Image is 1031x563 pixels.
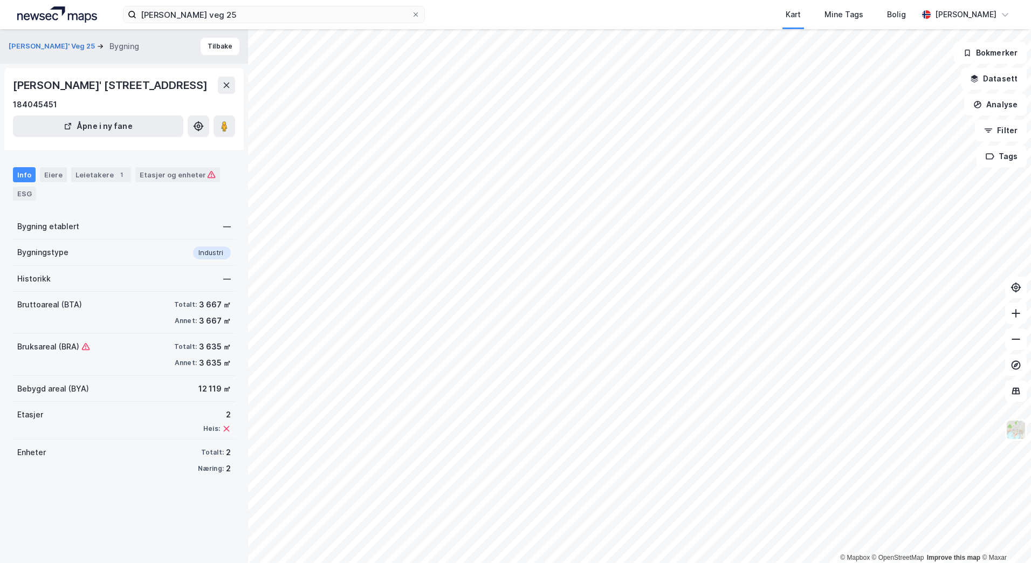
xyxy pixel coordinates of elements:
div: Heis: [203,424,220,433]
div: Bruksareal (BRA) [17,340,90,353]
div: Info [13,167,36,182]
button: [PERSON_NAME]' Veg 25 [9,41,97,52]
div: [PERSON_NAME]' [STREET_ADDRESS] [13,77,210,94]
div: 2 [226,462,231,475]
div: Bolig [887,8,906,21]
div: Totalt: [174,342,197,351]
div: Bruttoareal (BTA) [17,298,82,311]
div: Historikk [17,272,51,285]
div: Annet: [175,359,197,367]
button: Åpne i ny fane [13,115,183,137]
button: Datasett [961,68,1027,90]
div: Annet: [175,317,197,325]
div: Enheter [17,446,46,459]
div: Bygning etablert [17,220,79,233]
div: 3 667 ㎡ [199,314,231,327]
div: 3 635 ㎡ [199,356,231,369]
div: 12 119 ㎡ [198,382,231,395]
div: Etasjer [17,408,43,421]
a: Mapbox [840,554,870,561]
a: Improve this map [927,554,980,561]
div: 2 [203,408,231,421]
iframe: Chat Widget [977,511,1031,563]
div: Bygningstype [17,246,68,259]
div: Leietakere [71,167,131,182]
div: 1 [116,169,127,180]
img: logo.a4113a55bc3d86da70a041830d287a7e.svg [17,6,97,23]
a: OpenStreetMap [872,554,924,561]
div: — [223,272,231,285]
div: Bygning [109,40,139,53]
div: Etasjer og enheter [140,170,216,180]
div: Næring: [198,464,224,473]
img: Z [1006,420,1026,440]
div: ESG [13,187,36,201]
div: Totalt: [201,448,224,457]
div: Totalt: [174,300,197,309]
div: Mine Tags [824,8,863,21]
button: Bokmerker [954,42,1027,64]
button: Filter [975,120,1027,141]
div: 2 [226,446,231,459]
div: — [223,220,231,233]
button: Analyse [964,94,1027,115]
div: 3 635 ㎡ [199,340,231,353]
button: Tilbake [201,38,239,55]
input: Søk på adresse, matrikkel, gårdeiere, leietakere eller personer [136,6,411,23]
div: Kontrollprogram for chat [977,511,1031,563]
div: 184045451 [13,98,57,111]
button: Tags [977,146,1027,167]
div: [PERSON_NAME] [935,8,996,21]
div: Bebygd areal (BYA) [17,382,89,395]
div: Kart [786,8,801,21]
div: 3 667 ㎡ [199,298,231,311]
div: Eiere [40,167,67,182]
